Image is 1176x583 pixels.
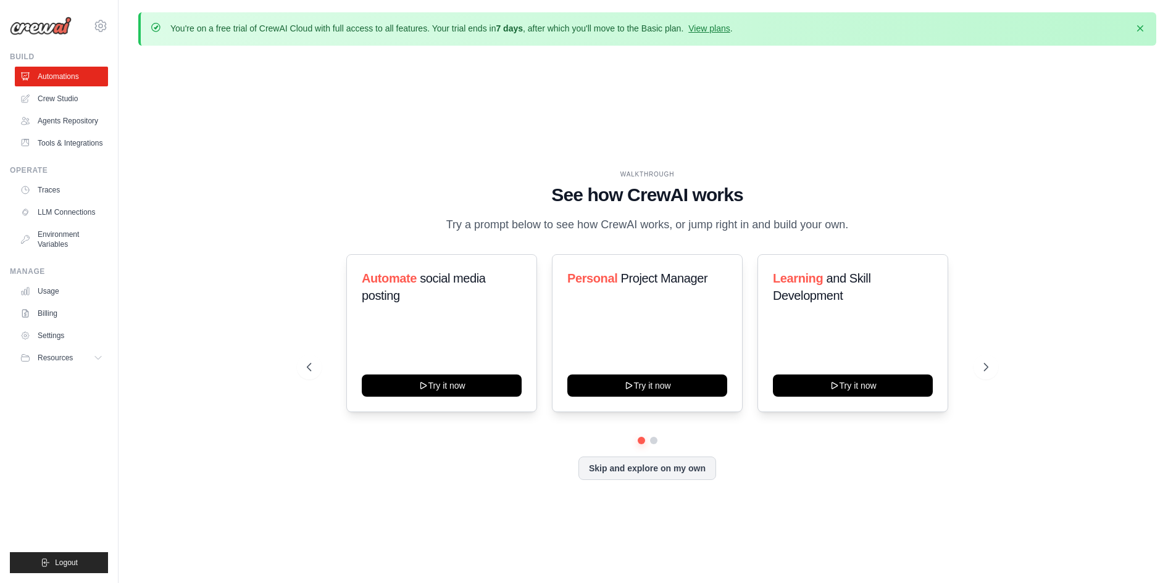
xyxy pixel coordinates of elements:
[773,374,933,397] button: Try it now
[10,552,108,573] button: Logout
[10,52,108,62] div: Build
[15,225,108,254] a: Environment Variables
[15,202,108,222] a: LLM Connections
[38,353,73,363] span: Resources
[578,457,716,480] button: Skip and explore on my own
[15,281,108,301] a: Usage
[15,133,108,153] a: Tools & Integrations
[307,184,988,206] h1: See how CrewAI works
[15,348,108,368] button: Resources
[567,374,727,397] button: Try it now
[170,22,733,35] p: You're on a free trial of CrewAI Cloud with full access to all features. Your trial ends in , aft...
[773,271,870,302] span: and Skill Development
[15,67,108,86] a: Automations
[15,89,108,109] a: Crew Studio
[55,558,78,568] span: Logout
[773,271,823,285] span: Learning
[620,271,707,285] span: Project Manager
[567,271,617,285] span: Personal
[10,267,108,276] div: Manage
[10,17,72,35] img: Logo
[688,23,730,33] a: View plans
[362,271,417,285] span: Automate
[496,23,523,33] strong: 7 days
[10,165,108,175] div: Operate
[362,374,522,397] button: Try it now
[307,170,988,179] div: WALKTHROUGH
[440,216,855,234] p: Try a prompt below to see how CrewAI works, or jump right in and build your own.
[15,180,108,200] a: Traces
[15,326,108,345] a: Settings
[15,111,108,131] a: Agents Repository
[362,271,486,302] span: social media posting
[15,304,108,323] a: Billing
